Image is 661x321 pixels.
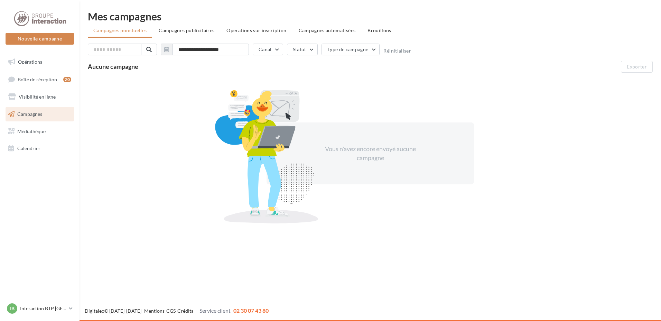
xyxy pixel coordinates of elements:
span: Campagnes automatisées [299,27,356,33]
span: Operations sur inscription [226,27,286,33]
span: Calendrier [17,145,40,151]
a: IB Interaction BTP [GEOGRAPHIC_DATA] [6,302,74,315]
span: Boîte de réception [18,76,57,82]
div: 20 [63,77,71,82]
span: IB [10,305,15,312]
span: Opérations [18,59,42,65]
button: Statut [287,44,318,55]
span: Brouillons [367,27,391,33]
span: Service client [199,307,231,314]
a: Médiathèque [4,124,75,139]
button: Nouvelle campagne [6,33,74,45]
a: Boîte de réception20 [4,72,75,87]
p: Interaction BTP [GEOGRAPHIC_DATA] [20,305,66,312]
a: Digitaleo [85,308,104,314]
button: Réinitialiser [383,48,411,54]
span: Campagnes [17,111,42,117]
span: Visibilité en ligne [19,94,56,100]
a: CGS [166,308,176,314]
a: Campagnes [4,107,75,121]
span: Campagnes publicitaires [159,27,214,33]
a: Visibilité en ligne [4,90,75,104]
a: Calendrier [4,141,75,156]
span: Aucune campagne [88,63,138,70]
button: Exporter [621,61,653,73]
a: Crédits [177,308,193,314]
a: Opérations [4,55,75,69]
div: Mes campagnes [88,11,653,21]
span: © [DATE]-[DATE] - - - [85,308,269,314]
div: Vous n'avez encore envoyé aucune campagne [311,145,430,162]
span: 02 30 07 43 80 [233,307,269,314]
a: Mentions [144,308,165,314]
button: Canal [253,44,283,55]
button: Type de campagne [322,44,380,55]
span: Médiathèque [17,128,46,134]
